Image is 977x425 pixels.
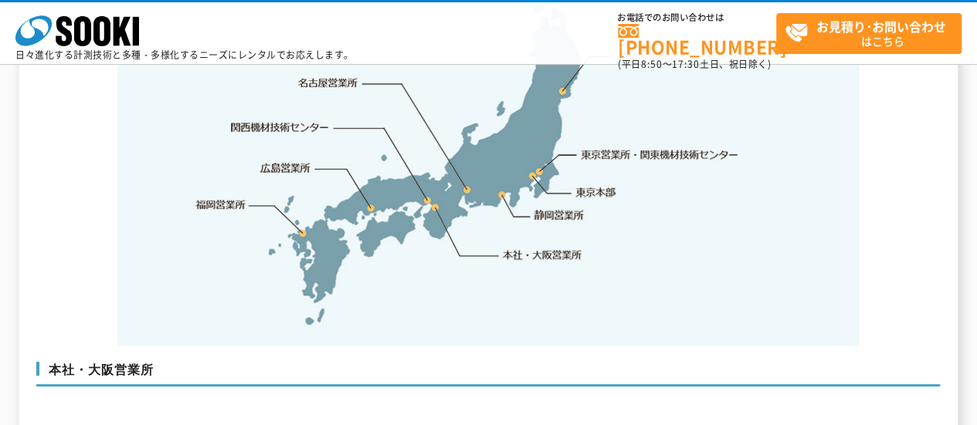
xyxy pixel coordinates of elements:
[672,57,700,71] span: 17:30
[582,147,740,162] a: 東京営業所・関東機材技術センター
[618,24,776,56] a: [PHONE_NUMBER]
[15,50,354,59] p: 日々進化する計測技術と多種・多様化するニーズにレンタルでお応えします。
[785,14,961,52] span: はこちら
[641,57,663,71] span: 8:50
[231,120,329,135] a: 関西機材技術センター
[776,13,962,54] a: お見積り･お問い合わせはこちら
[576,185,616,201] a: 東京本部
[618,13,776,22] span: お電話でのお問い合わせは
[501,247,582,262] a: 本社・大阪営業所
[195,197,246,212] a: 福岡営業所
[298,76,358,91] a: 名古屋営業所
[534,207,584,223] a: 静岡営業所
[618,57,771,71] span: (平日 ～ 土日、祝日除く)
[816,17,946,35] strong: お見積り･お問い合わせ
[261,160,311,175] a: 広島営業所
[36,362,940,386] h3: 本社・大阪営業所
